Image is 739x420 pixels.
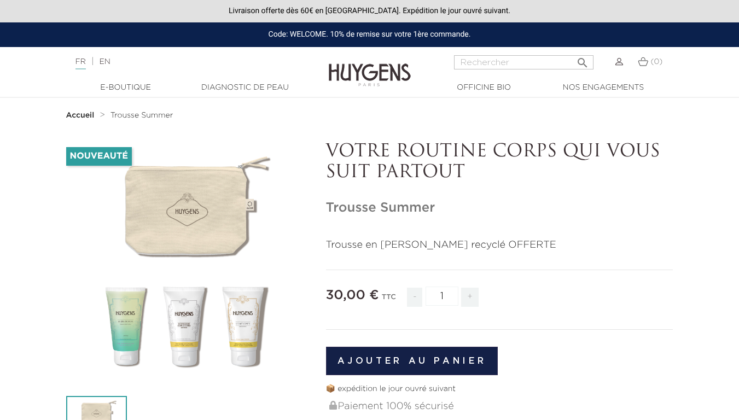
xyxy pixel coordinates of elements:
[326,347,498,375] button: Ajouter au panier
[71,82,181,94] a: E-Boutique
[326,383,673,395] p: 📦 expédition le jour ouvré suivant
[66,111,97,120] a: Accueil
[326,289,379,302] span: 30,00 €
[461,288,479,307] span: +
[190,82,300,94] a: Diagnostic de peau
[576,53,589,66] i: 
[70,55,300,68] div: |
[329,401,337,410] img: Paiement 100% sécurisé
[66,147,132,166] li: Nouveauté
[326,200,673,216] h1: Trousse Summer
[326,142,673,184] p: VOTRE ROUTINE CORPS QUI VOUS SUIT PARTOUT
[326,238,673,253] p: Trousse en [PERSON_NAME] recyclé OFFERTE
[328,395,673,418] div: Paiement 100% sécurisé
[407,288,422,307] span: -
[110,111,173,120] a: Trousse Summer
[110,112,173,119] span: Trousse Summer
[99,58,110,66] a: EN
[75,58,86,69] a: FR
[426,287,458,306] input: Quantité
[573,52,592,67] button: 
[429,82,539,94] a: Officine Bio
[650,58,662,66] span: (0)
[549,82,658,94] a: Nos engagements
[382,285,396,315] div: TTC
[329,46,411,88] img: Huygens
[454,55,593,69] input: Rechercher
[66,112,95,119] strong: Accueil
